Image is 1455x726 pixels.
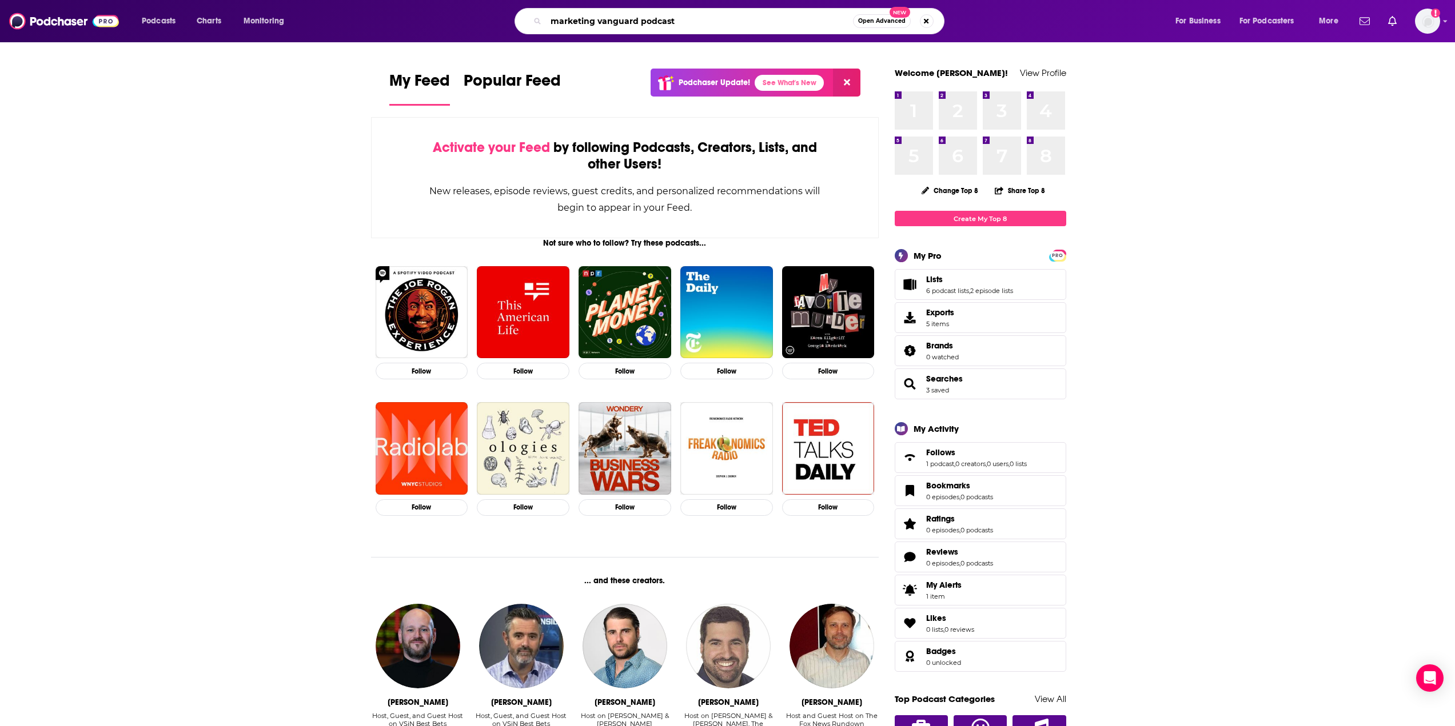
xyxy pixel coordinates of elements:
[680,266,773,359] img: The Daily
[895,67,1008,78] a: Welcome [PERSON_NAME]!
[1355,11,1374,31] a: Show notifications dropdown
[477,266,569,359] img: This American Life
[680,402,773,495] img: Freakonomics Radio
[895,575,1066,605] a: My Alerts
[477,402,569,495] img: Ologies with Alie Ward
[595,697,655,707] div: Rick DiPietro
[1415,9,1440,34] button: Show profile menu
[583,604,667,688] a: Rick DiPietro
[679,78,750,87] p: Podchaser Update!
[899,483,922,499] a: Bookmarks
[914,423,959,434] div: My Activity
[853,14,911,28] button: Open AdvancedNew
[1175,13,1221,29] span: For Business
[895,475,1066,506] span: Bookmarks
[895,608,1066,639] span: Likes
[189,12,228,30] a: Charts
[926,580,962,590] span: My Alerts
[376,266,468,359] img: The Joe Rogan Experience
[926,514,955,524] span: Ratings
[944,625,974,633] a: 0 reviews
[895,442,1066,473] span: Follows
[899,648,922,664] a: Badges
[686,604,771,688] img: Dave Rothenberg
[1311,12,1353,30] button: open menu
[970,287,1013,295] a: 2 episode lists
[1416,664,1444,692] div: Open Intercom Messenger
[1051,251,1065,259] a: PRO
[895,508,1066,539] span: Ratings
[244,13,284,29] span: Monitoring
[899,615,922,631] a: Likes
[1415,9,1440,34] img: User Profile
[755,75,824,91] a: See What's New
[1020,67,1066,78] a: View Profile
[926,353,959,361] a: 0 watched
[376,402,468,495] img: Radiolab
[680,363,773,379] button: Follow
[895,368,1066,399] span: Searches
[477,499,569,516] button: Follow
[926,307,954,318] span: Exports
[429,183,822,216] div: New releases, episode reviews, guest credits, and personalized recommendations will begin to appe...
[464,71,561,106] a: Popular Feed
[1010,460,1027,468] a: 0 lists
[943,625,944,633] span: ,
[926,320,954,328] span: 5 items
[479,604,564,688] img: Dave Ross
[926,340,953,351] span: Brands
[926,386,949,394] a: 3 saved
[790,604,874,688] a: Dave Anthony
[389,71,450,97] span: My Feed
[994,179,1046,202] button: Share Top 8
[1008,460,1010,468] span: ,
[236,12,299,30] button: open menu
[546,12,853,30] input: Search podcasts, credits, & more...
[987,460,1008,468] a: 0 users
[926,374,963,384] span: Searches
[388,697,448,707] div: Wes Reynolds
[926,613,974,623] a: Likes
[890,7,910,18] span: New
[960,526,993,534] a: 0 podcasts
[926,613,946,623] span: Likes
[464,71,561,97] span: Popular Feed
[899,343,922,359] a: Brands
[782,363,875,379] button: Follow
[134,12,190,30] button: open menu
[926,340,959,351] a: Brands
[376,604,460,688] img: Wes Reynolds
[895,211,1066,226] a: Create My Top 8
[926,547,993,557] a: Reviews
[782,402,875,495] a: TED Talks Daily
[802,697,862,707] div: Dave Anthony
[914,250,942,261] div: My Pro
[579,499,671,516] button: Follow
[1431,9,1440,18] svg: Add a profile image
[955,460,986,468] a: 0 creators
[895,335,1066,366] span: Brands
[926,287,969,295] a: 6 podcast lists
[959,559,960,567] span: ,
[1319,13,1338,29] span: More
[926,274,1013,284] a: Lists
[9,10,119,32] img: Podchaser - Follow, Share and Rate Podcasts
[433,139,550,156] span: Activate your Feed
[959,526,960,534] span: ,
[579,402,671,495] a: Business Wars
[960,493,993,501] a: 0 podcasts
[389,71,450,106] a: My Feed
[926,480,993,491] a: Bookmarks
[1035,693,1066,704] a: View All
[429,139,822,173] div: by following Podcasts, Creators, Lists, and other Users!
[915,183,986,198] button: Change Top 8
[926,274,943,284] span: Lists
[899,516,922,532] a: Ratings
